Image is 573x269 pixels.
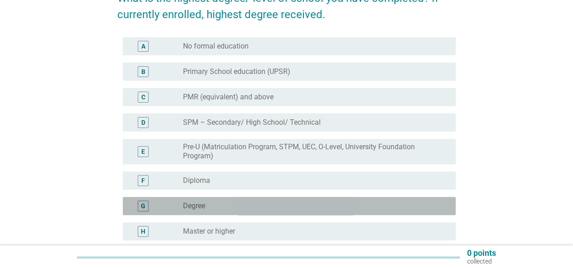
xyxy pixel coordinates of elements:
p: collected [467,257,496,265]
label: Degree [183,201,205,210]
div: C [141,93,145,102]
div: A [141,42,145,51]
div: E [141,147,145,157]
label: PMR (equivalent) and above [183,93,274,102]
div: F [141,176,145,186]
div: B [141,67,145,77]
p: 0 points [467,249,496,257]
label: No formal education [183,42,249,51]
label: Pre-U (Matriculation Program, STPM, UEC, O-Level, University Foundation Program) [183,142,441,161]
label: SPM – Secondary/ High School/ Technical [183,118,321,127]
div: G [141,201,145,211]
div: D [141,118,145,127]
label: Diploma [183,176,210,185]
div: H [141,227,145,236]
label: Master or higher [183,227,235,236]
label: Primary School education (UPSR) [183,67,290,76]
